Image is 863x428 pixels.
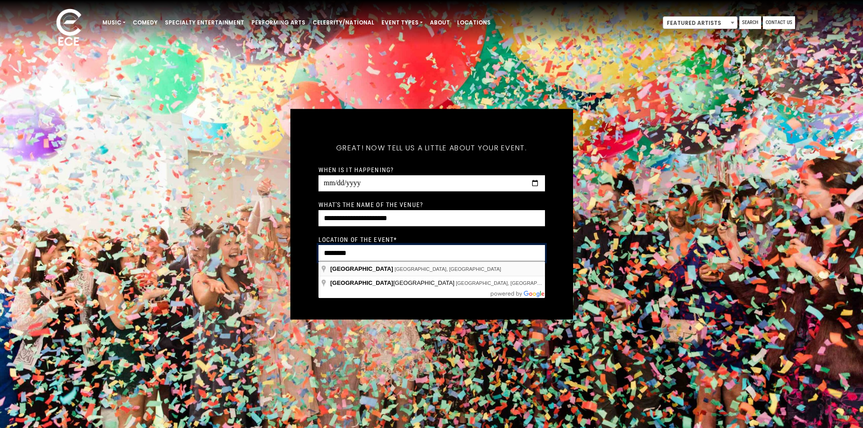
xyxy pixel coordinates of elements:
span: Featured Artists [663,17,737,29]
a: Search [739,16,761,29]
h5: Great! Now tell us a little about your event. [318,131,545,164]
label: When is it happening? [318,165,394,173]
label: Location of the event [318,235,397,243]
span: [GEOGRAPHIC_DATA] [330,279,456,286]
span: [GEOGRAPHIC_DATA] [330,279,393,286]
a: Music [99,15,129,30]
span: [GEOGRAPHIC_DATA], [GEOGRAPHIC_DATA] [395,266,501,272]
a: Event Types [378,15,426,30]
span: [GEOGRAPHIC_DATA], [GEOGRAPHIC_DATA], [GEOGRAPHIC_DATA] [456,280,617,286]
a: Specialty Entertainment [161,15,248,30]
a: Comedy [129,15,161,30]
a: Celebrity/National [309,15,378,30]
a: Contact Us [763,16,795,29]
a: Performing Arts [248,15,309,30]
a: About [426,15,453,30]
span: [GEOGRAPHIC_DATA] [330,265,393,272]
label: What's the name of the venue? [318,200,423,208]
img: ece_new_logo_whitev2-1.png [46,6,92,50]
a: Locations [453,15,494,30]
span: Featured Artists [663,16,738,29]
